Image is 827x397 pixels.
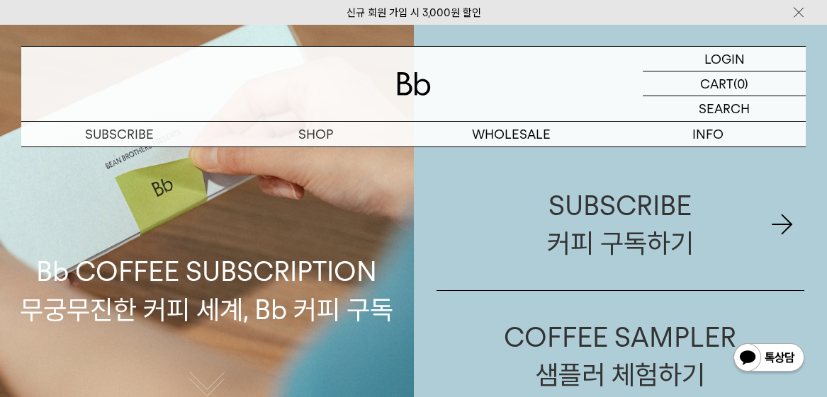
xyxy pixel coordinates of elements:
a: CART (0) [643,71,806,96]
a: SHOP [218,122,414,146]
a: SUBSCRIBE커피 구독하기 [437,159,805,290]
p: LOGIN [704,47,745,71]
a: LOGIN [643,47,806,71]
p: CART [700,71,733,96]
img: 로고 [397,72,431,96]
p: INFO [609,122,806,146]
img: 카카오톡 채널 1:1 채팅 버튼 [732,342,806,376]
p: Bb COFFEE SUBSCRIPTION 무궁무진한 커피 세계, Bb 커피 구독 [20,118,393,328]
a: 신규 회원 가입 시 3,000원 할인 [347,6,481,19]
p: WHOLESALE [414,122,610,146]
div: COFFEE SAMPLER 샘플러 체험하기 [504,318,736,393]
div: SUBSCRIBE 커피 구독하기 [547,187,694,262]
a: SUBSCRIBE [21,122,218,146]
p: (0) [733,71,748,96]
p: SEARCH [699,96,750,121]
